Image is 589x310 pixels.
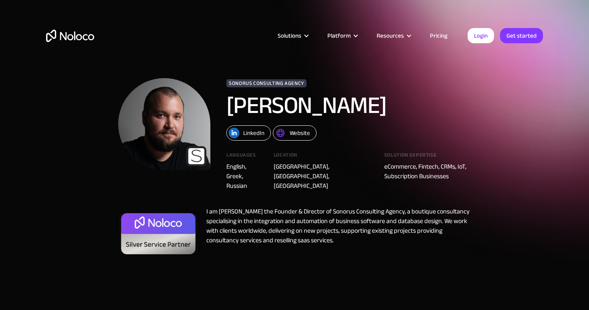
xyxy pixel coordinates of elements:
div: Solutions [278,30,301,41]
div: English, Greek, Russian [226,162,262,191]
div: Solution expertise [384,153,471,162]
div: eCommerce, Fintech, CRMs, IoT, Subscription Businesses [384,162,471,181]
a: Website [273,125,317,141]
a: Pricing [420,30,458,41]
div: Sonorus Consulting Agency [226,79,307,87]
a: Get started [500,28,543,43]
div: Location [274,153,372,162]
div: Resources [367,30,420,41]
div: Platform [327,30,351,41]
div: Website [290,128,310,138]
div: Platform [317,30,367,41]
h1: [PERSON_NAME] [226,93,447,117]
div: LinkedIn [243,128,264,138]
div: Languages [226,153,262,162]
div: Solutions [268,30,317,41]
div: I am [PERSON_NAME] the Founder & Director of Sonorus Consulting Agency, a boutique consultancy sp... [198,207,471,259]
a: Login [468,28,494,43]
div: Resources [377,30,404,41]
a: LinkedIn [226,125,271,141]
a: home [46,30,94,42]
div: [GEOGRAPHIC_DATA], [GEOGRAPHIC_DATA], [GEOGRAPHIC_DATA] [274,162,372,191]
